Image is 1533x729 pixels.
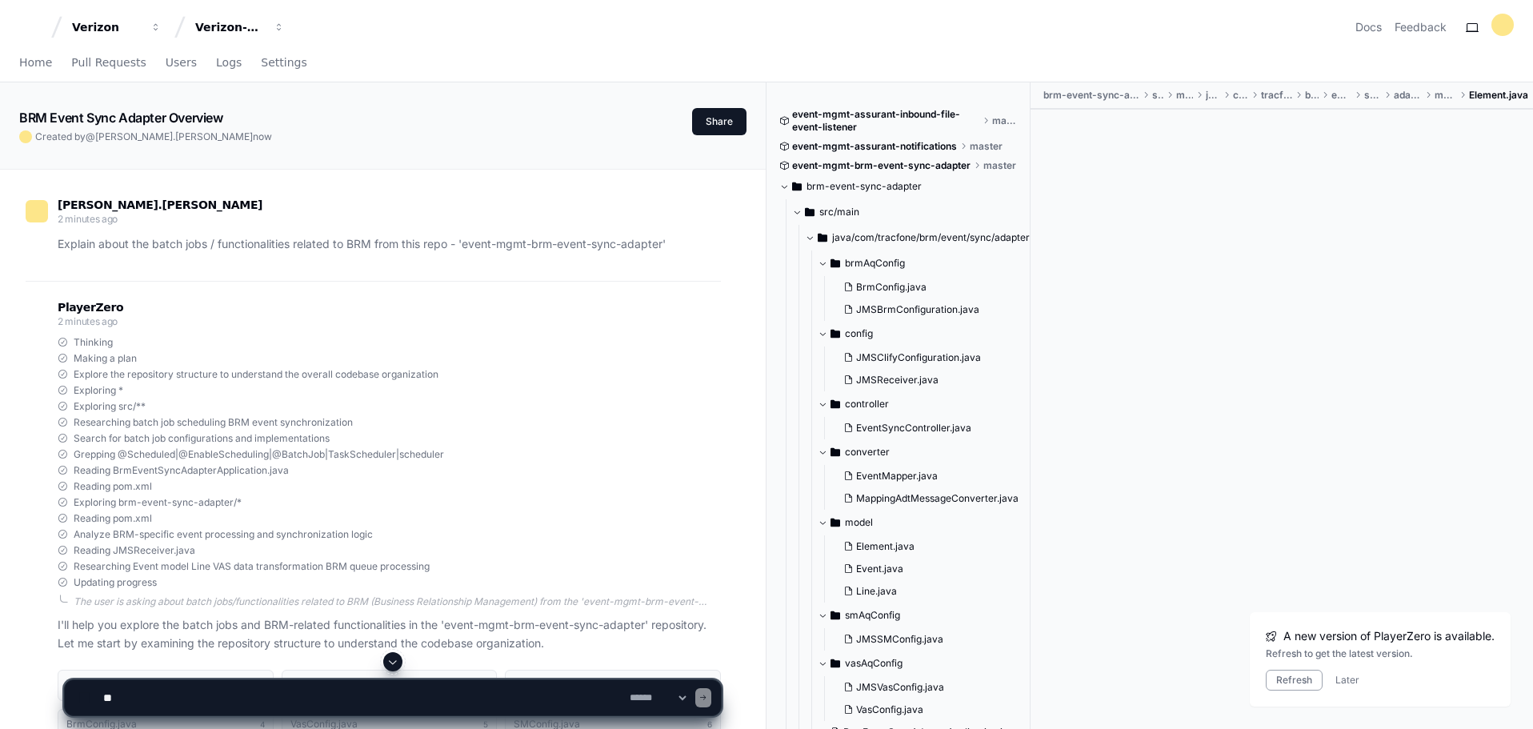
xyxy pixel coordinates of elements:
[845,516,873,529] span: model
[818,651,1030,676] button: vasAqConfig
[792,199,1030,225] button: src/main
[253,130,272,142] span: now
[1266,670,1323,691] button: Refresh
[837,276,1020,298] button: BrmConfig.java
[837,465,1020,487] button: EventMapper.java
[74,368,438,381] span: Explore the repository structure to understand the overall codebase organization
[166,45,197,82] a: Users
[1305,89,1319,102] span: brm
[74,400,146,413] span: Exploring src/**
[837,535,1020,558] button: Element.java
[195,19,264,35] div: Verizon-Clarify-Event-Management
[1176,89,1193,102] span: main
[58,198,262,211] span: [PERSON_NAME].[PERSON_NAME]
[74,384,123,397] span: Exploring *
[1283,628,1495,644] span: A new version of PlayerZero is available.
[856,351,981,364] span: JMSClifyConfiguration.java
[792,159,971,172] span: event-mgmt-brm-event-sync-adapter
[792,108,979,134] span: event-mgmt-assurant-inbound-file-event-listener
[66,13,168,42] button: Verizon
[58,616,721,653] p: I'll help you explore the batch jobs and BRM-related functionalities in the 'event-mgmt-brm-event...
[74,448,444,461] span: Grepping @Scheduled|@EnableScheduling|@BatchJob|TaskScheduler|scheduler
[72,19,141,35] div: Verizon
[845,609,900,622] span: smAqConfig
[819,206,859,218] span: src/main
[74,464,289,477] span: Reading BrmEventSyncAdapterApplication.java
[1355,19,1382,35] a: Docs
[692,108,746,135] button: Share
[837,628,1020,651] button: JMSSMConfig.java
[983,159,1016,172] span: master
[1152,89,1163,102] span: src
[1233,89,1248,102] span: com
[86,130,95,142] span: @
[818,510,1030,535] button: model
[856,540,915,553] span: Element.java
[261,58,306,67] span: Settings
[58,315,118,327] span: 2 minutes ago
[831,395,840,414] svg: Directory
[74,560,430,573] span: Researching Event model Line VAS data transformation BRM queue processing
[805,225,1030,250] button: java/com/tracfone/brm/event/sync/adapter
[74,512,152,525] span: Reading pom.xml
[1395,19,1447,35] button: Feedback
[837,369,1020,391] button: JMSReceiver.java
[216,58,242,67] span: Logs
[74,595,721,608] div: The user is asking about batch jobs/functionalities related to BRM (Business Relationship Managem...
[845,327,873,340] span: config
[779,174,1019,199] button: brm-event-sync-adapter
[856,633,943,646] span: JMSSMConfig.java
[832,231,1030,244] span: java/com/tracfone/brm/event/sync/adapter
[58,213,118,225] span: 2 minutes ago
[831,606,840,625] svg: Directory
[805,202,815,222] svg: Directory
[74,352,137,365] span: Making a plan
[1364,89,1381,102] span: sync
[58,235,721,254] p: Explain about the batch jobs / functionalities related to BRM from this repo - 'event-mgmt-brm-ev...
[856,281,927,294] span: BrmConfig.java
[807,180,922,193] span: brm-event-sync-adapter
[71,45,146,82] a: Pull Requests
[856,422,971,435] span: EventSyncController.java
[837,298,1020,321] button: JMSBrmConfiguration.java
[856,303,979,316] span: JMSBrmConfiguration.java
[992,114,1019,127] span: master
[856,492,1019,505] span: MappingAdtMessageConverter.java
[1394,89,1422,102] span: adapter
[19,110,223,126] app-text-character-animate: BRM Event Sync Adapter Overview
[1266,647,1495,660] div: Refresh to get the latest version.
[856,470,938,483] span: EventMapper.java
[831,254,840,273] svg: Directory
[1206,89,1220,102] span: java
[837,558,1020,580] button: Event.java
[1435,89,1456,102] span: model
[95,130,253,142] span: [PERSON_NAME].[PERSON_NAME]
[845,446,890,459] span: converter
[837,417,1020,439] button: EventSyncController.java
[1043,89,1139,102] span: brm-event-sync-adapter
[1469,89,1528,102] span: Element.java
[818,439,1030,465] button: converter
[818,391,1030,417] button: controller
[74,496,242,509] span: Exploring brm-event-sync-adapter/*
[19,45,52,82] a: Home
[837,487,1020,510] button: MappingAdtMessageConverter.java
[19,58,52,67] span: Home
[856,374,939,387] span: JMSReceiver.java
[856,585,897,598] span: Line.java
[1261,89,1292,102] span: tracfone
[1335,674,1359,687] button: Later
[35,130,272,143] span: Created by
[58,302,123,312] span: PlayerZero
[74,544,195,557] span: Reading JMSReceiver.java
[74,480,152,493] span: Reading pom.xml
[837,580,1020,603] button: Line.java
[166,58,197,67] span: Users
[261,45,306,82] a: Settings
[74,432,330,445] span: Search for batch job configurations and implementations
[74,416,353,429] span: Researching batch job scheduling BRM event synchronization
[831,443,840,462] svg: Directory
[831,324,840,343] svg: Directory
[792,177,802,196] svg: Directory
[189,13,291,42] button: Verizon-Clarify-Event-Management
